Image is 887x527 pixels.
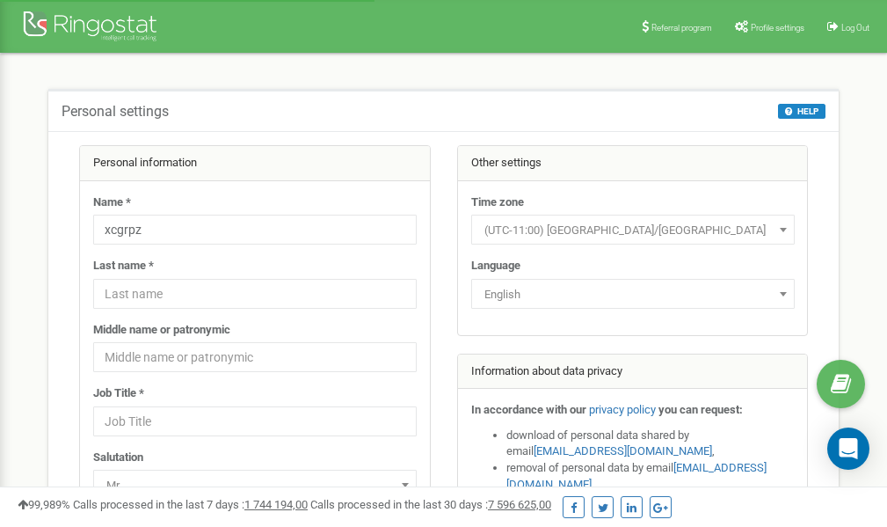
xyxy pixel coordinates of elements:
label: Middle name or patronymic [93,322,230,339]
span: (UTC-11:00) Pacific/Midway [471,215,795,245]
input: Name [93,215,417,245]
span: 99,989% [18,498,70,511]
span: Mr. [93,470,417,500]
div: Open Intercom Messenger [827,428,869,470]
span: Log Out [841,23,869,33]
span: Mr. [99,473,411,498]
span: Calls processed in the last 7 days : [73,498,308,511]
li: removal of personal data by email , [506,460,795,493]
span: Profile settings [751,23,804,33]
u: 7 596 625,00 [488,498,551,511]
label: Time zone [471,194,524,211]
h5: Personal settings [62,104,169,120]
span: (UTC-11:00) Pacific/Midway [477,218,789,243]
strong: In accordance with our [471,403,586,416]
label: Salutation [93,450,143,466]
button: HELP [778,104,825,119]
div: Other settings [458,146,808,181]
input: Job Title [93,406,417,436]
label: Language [471,258,520,274]
span: English [471,279,795,309]
span: Calls processed in the last 30 days : [310,498,551,511]
input: Last name [93,279,417,309]
u: 1 744 194,00 [244,498,308,511]
span: Referral program [651,23,712,33]
div: Information about data privacy [458,355,808,390]
a: [EMAIL_ADDRESS][DOMAIN_NAME] [534,444,712,457]
label: Job Title * [93,385,144,402]
span: English [477,282,789,307]
a: privacy policy [589,403,656,416]
input: Middle name or patronymic [93,342,417,372]
div: Personal information [80,146,430,181]
label: Name * [93,194,131,211]
label: Last name * [93,258,154,274]
strong: you can request: [658,403,743,416]
li: download of personal data shared by email , [506,428,795,460]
